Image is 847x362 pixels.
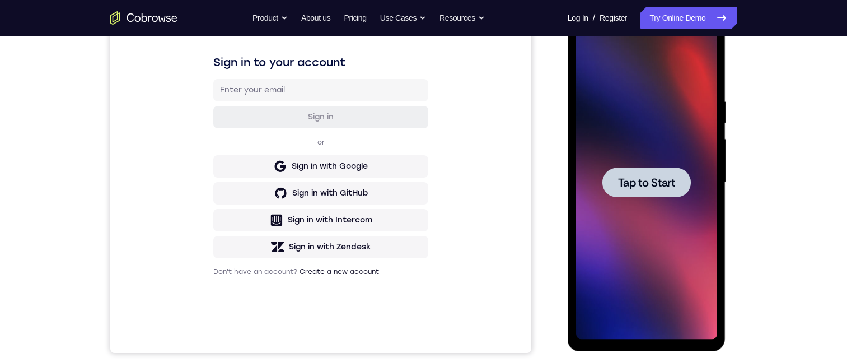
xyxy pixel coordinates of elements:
[35,150,123,180] button: Tap to Start
[103,205,318,227] button: Sign in with GitHub
[181,183,258,194] div: Sign in with Google
[103,231,318,254] button: Sign in with Intercom
[600,7,627,29] a: Register
[205,160,217,169] p: or
[439,7,485,29] button: Resources
[179,264,261,275] div: Sign in with Zendesk
[189,290,269,298] a: Create a new account
[380,7,426,29] button: Use Cases
[50,160,107,171] span: Tap to Start
[182,210,258,221] div: Sign in with GitHub
[177,237,262,248] div: Sign in with Intercom
[103,290,318,299] p: Don't have an account?
[568,7,588,29] a: Log In
[103,178,318,200] button: Sign in with Google
[252,7,288,29] button: Product
[344,7,366,29] a: Pricing
[110,11,177,25] a: Go to the home page
[593,11,595,25] span: /
[640,7,737,29] a: Try Online Demo
[103,258,318,281] button: Sign in with Zendesk
[301,7,330,29] a: About us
